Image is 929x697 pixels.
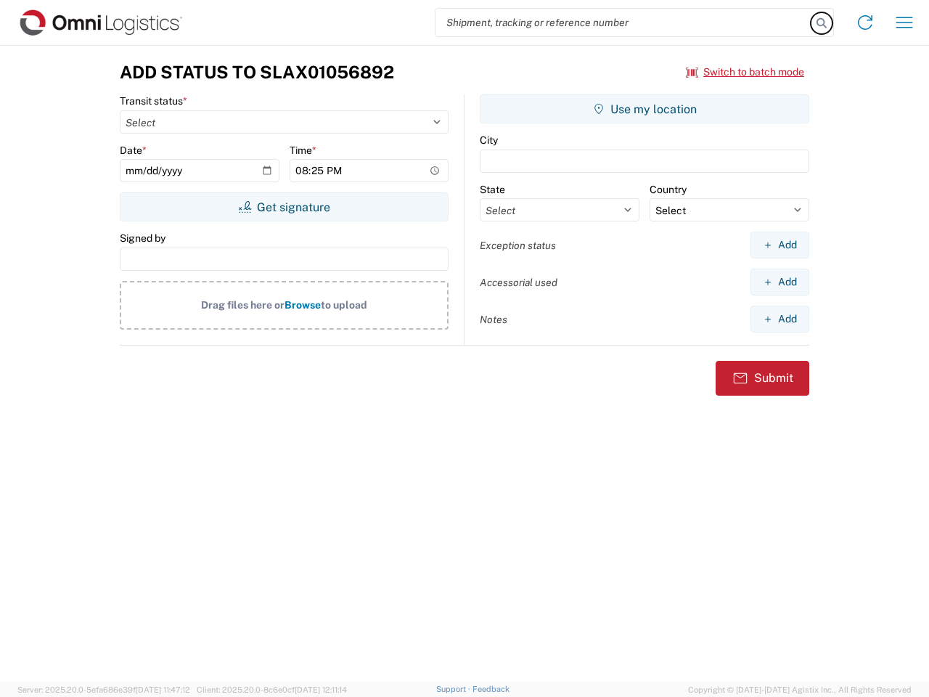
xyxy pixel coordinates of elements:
[716,361,809,396] button: Submit
[480,313,507,326] label: Notes
[120,232,165,245] label: Signed by
[472,685,509,693] a: Feedback
[120,192,449,221] button: Get signature
[435,9,811,36] input: Shipment, tracking or reference number
[650,183,687,196] label: Country
[290,144,316,157] label: Time
[480,276,557,289] label: Accessorial used
[285,299,321,311] span: Browse
[17,685,190,694] span: Server: 2025.20.0-5efa686e39f
[480,134,498,147] label: City
[197,685,347,694] span: Client: 2025.20.0-8c6e0cf
[480,183,505,196] label: State
[750,269,809,295] button: Add
[750,232,809,258] button: Add
[688,683,912,696] span: Copyright © [DATE]-[DATE] Agistix Inc., All Rights Reserved
[120,62,394,83] h3: Add Status to SLAX01056892
[436,685,472,693] a: Support
[750,306,809,333] button: Add
[120,144,147,157] label: Date
[120,94,187,107] label: Transit status
[480,239,556,252] label: Exception status
[480,94,809,123] button: Use my location
[295,685,347,694] span: [DATE] 12:11:14
[321,299,367,311] span: to upload
[686,60,804,84] button: Switch to batch mode
[201,299,285,311] span: Drag files here or
[136,685,190,694] span: [DATE] 11:47:12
